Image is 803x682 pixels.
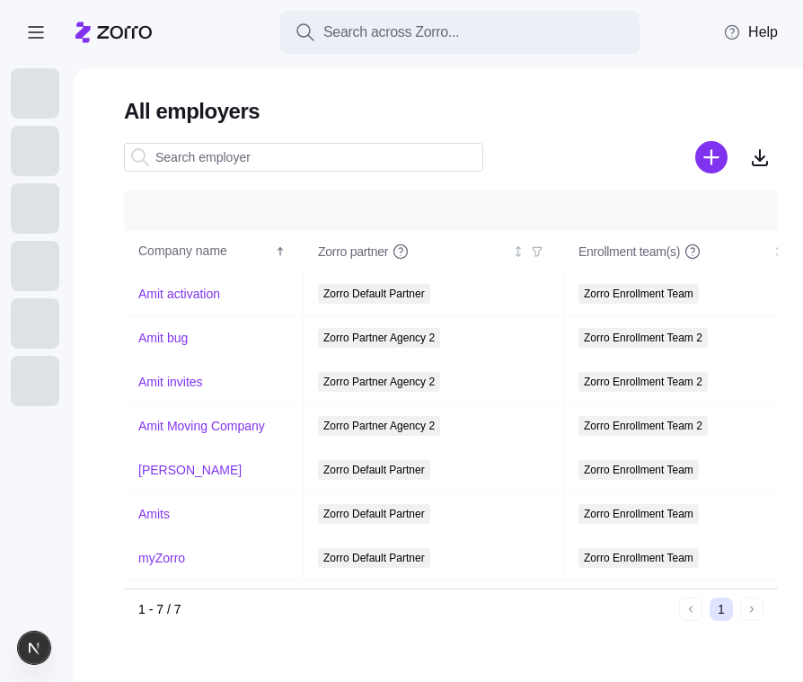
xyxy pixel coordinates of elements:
[274,245,287,258] div: Sorted ascending
[578,243,680,261] span: Enrollment team(s)
[584,460,693,480] span: Zorro Enrollment Team
[138,373,203,391] a: Amit invites
[584,548,693,568] span: Zorro Enrollment Team
[584,372,702,392] span: Zorro Enrollment Team 2
[304,231,564,272] th: Zorro partnerNot sorted
[323,416,435,436] span: Zorro Partner Agency 2
[772,245,785,258] div: Not sorted
[318,243,388,261] span: Zorro partner
[323,284,425,304] span: Zorro Default Partner
[584,284,693,304] span: Zorro Enrollment Team
[584,416,702,436] span: Zorro Enrollment Team 2
[695,141,728,173] svg: add icon
[280,11,640,54] button: Search across Zorro...
[323,504,425,524] span: Zorro Default Partner
[323,460,425,480] span: Zorro Default Partner
[679,598,702,621] button: Previous page
[323,22,459,44] span: Search across Zorro...
[138,461,242,479] a: [PERSON_NAME]
[138,242,271,261] div: Company name
[710,598,733,621] button: 1
[124,231,304,272] th: Company nameSorted ascending
[138,285,220,303] a: Amit activation
[323,372,435,392] span: Zorro Partner Agency 2
[138,600,672,618] div: 1 - 7 / 7
[124,143,483,172] input: Search employer
[138,329,188,347] a: Amit bug
[138,417,265,435] a: Amit Moving Company
[709,14,792,50] button: Help
[740,598,763,621] button: Next page
[584,328,702,348] span: Zorro Enrollment Team 2
[138,549,185,567] a: myZorro
[723,22,778,43] span: Help
[512,245,525,258] div: Not sorted
[138,505,170,523] a: Amits
[323,328,435,348] span: Zorro Partner Agency 2
[323,548,425,568] span: Zorro Default Partner
[584,504,693,524] span: Zorro Enrollment Team
[124,97,778,125] h1: All employers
